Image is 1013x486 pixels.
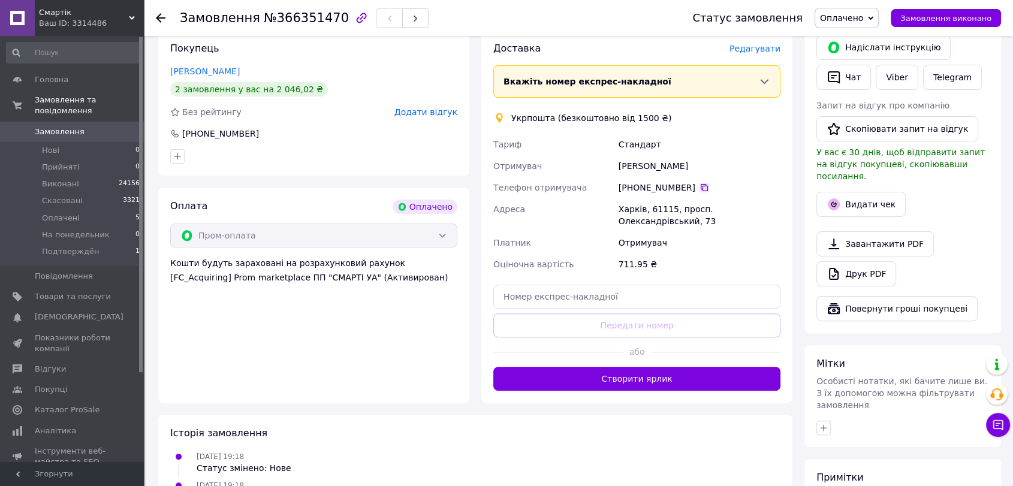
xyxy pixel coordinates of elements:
[816,116,978,141] button: Скопіювати запит на відгук
[816,65,871,90] button: Чат
[264,11,349,25] span: №366351470
[923,65,982,90] a: Telegram
[42,162,79,173] span: Прийняті
[170,43,219,54] span: Покупець
[616,232,783,253] div: Отримувач
[197,452,244,461] span: [DATE] 19:18
[39,7,129,18] span: Смартік
[135,230,140,240] span: 0
[135,246,140,257] span: 1
[35,384,67,395] span: Покупці
[135,145,140,156] span: 0
[135,162,140,173] span: 0
[816,296,978,321] button: Повернути гроші покупцеві
[123,195,140,206] span: 3321
[393,200,457,214] div: Оплачено
[180,11,260,25] span: Замовлення
[816,35,951,60] button: Надіслати інструкцію
[42,230,110,240] span: На понедельник
[35,271,93,282] span: Повідомлення
[816,101,949,110] span: Запит на відгук про компанію
[816,261,896,286] a: Друк PDF
[135,213,140,224] span: 5
[493,204,525,214] span: Адреса
[6,42,141,64] input: Пошук
[170,427,267,439] span: Історія замовлення
[816,147,985,181] span: У вас є 30 днів, щоб відправити запит на відгук покупцеві, скопіювавши посилання.
[876,65,918,90] a: Viber
[35,74,68,85] span: Головна
[35,95,144,116] span: Замовлення та повідомлення
[35,425,76,436] span: Аналітика
[35,364,66,375] span: Відгуки
[493,238,531,247] span: Платник
[504,77,671,86] span: Вкажіть номер експрес-накладної
[42,179,79,189] span: Виконані
[619,182,780,194] div: [PHONE_NUMBER]
[35,405,100,415] span: Каталог ProSale
[170,200,207,212] span: Оплата
[39,18,144,29] div: Ваш ID: 3314486
[508,112,674,124] div: Укрпошта (безкоштовно від 1500 ₴)
[35,446,111,467] span: Інструменти веб-майстра та SEO
[181,128,260,140] div: [PHONE_NUMBER]
[493,161,542,171] span: Отримувач
[816,472,863,483] span: Примітки
[35,333,111,354] span: Показники роботи компанії
[891,9,1001,27] button: Замовлення виконано
[616,155,783,177] div: [PERSON_NAME]
[197,462,291,474] div: Статус змінено: Нове
[493,140,521,149] span: Тариф
[820,13,863,23] span: Оплачено
[493,43,541,54] span: Доставка
[170,82,328,96] div: 2 замовлення у вас на 2 046,02 ₴
[900,14,991,23] span: Замовлення виконано
[816,376,987,410] span: Особисті нотатки, які бачите лише ви. З їх допомогою можна фільтрувати замовлення
[493,183,587,192] span: Телефон отримувача
[156,12,165,24] div: Повернутися назад
[816,231,934,256] a: Завантажити PDF
[170,67,240,76] a: [PERSON_NAME]
[493,259,574,269] span: Оціночна вартість
[493,285,780,309] input: Номер експрес-накладної
[42,213,80,224] span: Оплачені
[119,179,140,189] span: 24156
[35,291,111,302] span: Товари та послуги
[394,107,457,117] span: Додати відгук
[182,107,242,117] span: Без рейтингу
[170,257,457,283] div: Кошти будуть зараховані на розрахунковий рахунок
[616,198,783,232] div: Харків, 61115, просп. Олександрівський, 73
[35,126,85,137] span: Замовлення
[692,12,803,24] div: Статус замовлення
[623,346,652,358] span: або
[816,358,845,369] span: Мітки
[986,413,1010,437] button: Чат з покупцем
[42,145,59,156] span: Нові
[42,246,99,257] span: Подтверждён
[35,312,123,322] span: [DEMOGRAPHIC_DATA]
[816,192,906,217] button: Видати чек
[616,253,783,275] div: 711.95 ₴
[729,44,780,53] span: Редагувати
[493,367,780,391] button: Створити ярлик
[170,271,457,283] div: [FC_Acquiring] Prom marketplace ПП "СМАРТІ УА" (Активирован)
[616,134,783,155] div: Стандарт
[42,195,83,206] span: Скасовані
